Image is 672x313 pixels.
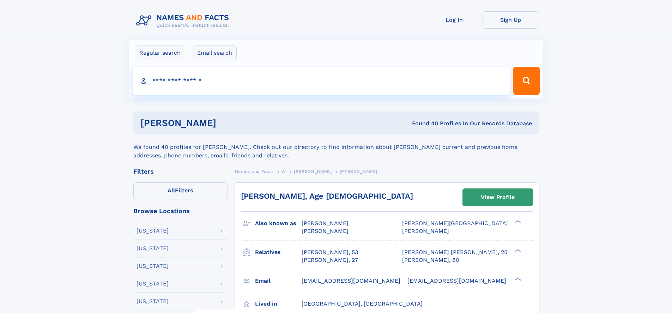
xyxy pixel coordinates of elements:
div: [US_STATE] [137,281,169,287]
span: [PERSON_NAME] [402,228,449,234]
span: [PERSON_NAME] [294,169,332,174]
span: [EMAIL_ADDRESS][DOMAIN_NAME] [407,277,506,284]
button: Search Button [513,67,539,95]
div: [US_STATE] [137,228,169,234]
a: [PERSON_NAME], Age [DEMOGRAPHIC_DATA] [241,192,413,200]
a: [PERSON_NAME] [294,167,332,176]
a: [PERSON_NAME], 27 [302,256,358,264]
a: Log In [426,11,483,29]
a: [PERSON_NAME] [PERSON_NAME], 25 [402,248,507,256]
h3: Relatives [255,246,302,258]
span: [GEOGRAPHIC_DATA], [GEOGRAPHIC_DATA] [302,300,423,307]
input: search input [133,67,510,95]
label: Filters [133,182,228,199]
div: ❯ [513,248,521,253]
h3: Also known as [255,217,302,229]
div: ❯ [513,277,521,281]
div: [US_STATE] [137,246,169,251]
a: View Profile [463,189,533,206]
span: [PERSON_NAME][GEOGRAPHIC_DATA] [402,220,508,227]
h1: [PERSON_NAME] [140,119,314,127]
img: Logo Names and Facts [133,11,235,30]
h3: Email [255,275,302,287]
span: [PERSON_NAME] [302,220,349,227]
div: Found 40 Profiles In Our Records Database [314,120,532,127]
span: All [168,187,175,194]
a: W [281,167,286,176]
label: Email search [193,46,237,60]
div: Filters [133,168,228,175]
h3: Lived in [255,298,302,310]
span: [PERSON_NAME] [340,169,377,174]
a: Names and Facts [235,167,274,176]
span: W [281,169,286,174]
div: Browse Locations [133,208,228,214]
span: [EMAIL_ADDRESS][DOMAIN_NAME] [302,277,400,284]
div: [US_STATE] [137,263,169,269]
div: [US_STATE] [137,299,169,304]
div: We found 40 profiles for [PERSON_NAME]. Check out our directory to find information about [PERSON... [133,134,539,160]
label: Regular search [135,46,185,60]
div: ❯ [513,219,521,224]
div: View Profile [481,189,515,205]
span: [PERSON_NAME] [302,228,349,234]
a: Sign Up [483,11,539,29]
a: [PERSON_NAME], 80 [402,256,459,264]
a: [PERSON_NAME], 53 [302,248,358,256]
